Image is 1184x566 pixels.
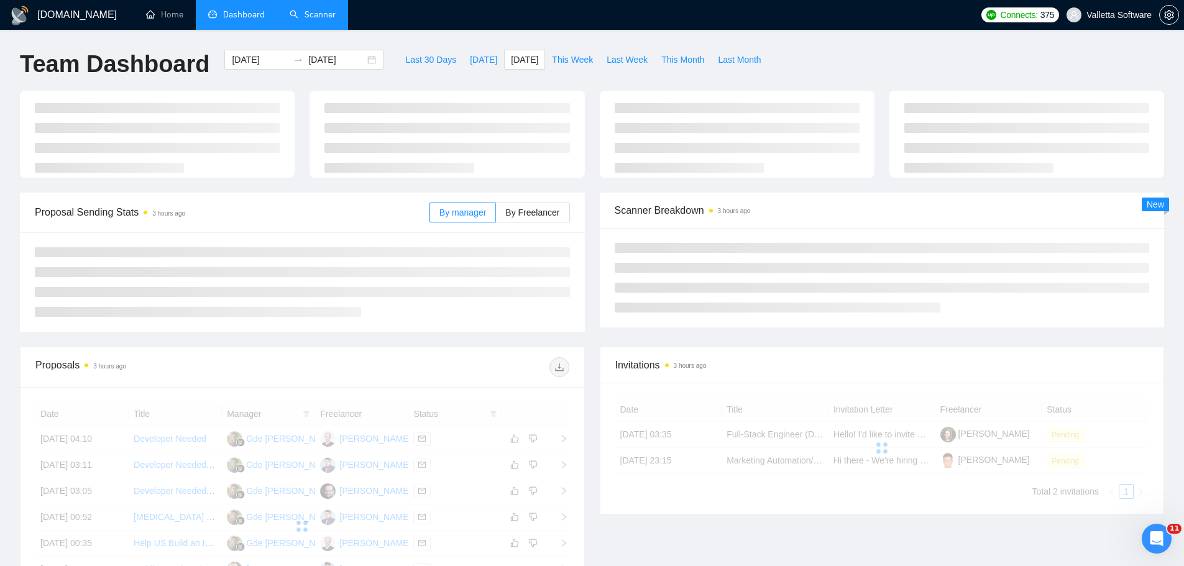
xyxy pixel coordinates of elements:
span: swap-right [293,55,303,65]
span: Scanner Breakdown [615,203,1150,218]
span: By Freelancer [505,208,559,217]
span: This Week [552,53,593,66]
iframe: Intercom live chat [1142,524,1172,554]
span: setting [1160,10,1178,20]
span: By manager [439,208,486,217]
img: upwork-logo.png [986,10,996,20]
span: user [1070,11,1078,19]
span: Last 30 Days [405,53,456,66]
div: Proposals [35,357,302,377]
button: [DATE] [463,50,504,70]
button: Last Week [600,50,654,70]
span: New [1147,199,1164,209]
time: 3 hours ago [718,208,751,214]
span: to [293,55,303,65]
button: Last 30 Days [398,50,463,70]
span: Dashboard [223,9,265,20]
span: Invitations [615,357,1149,373]
a: homeHome [146,9,183,20]
span: Last Month [718,53,761,66]
button: Last Month [711,50,768,70]
button: setting [1159,5,1179,25]
span: [DATE] [511,53,538,66]
button: [DATE] [504,50,545,70]
button: This Week [545,50,600,70]
a: searchScanner [290,9,336,20]
span: Last Week [607,53,648,66]
a: setting [1159,10,1179,20]
time: 3 hours ago [152,210,185,217]
input: End date [308,53,365,66]
input: Start date [232,53,288,66]
span: [DATE] [470,53,497,66]
button: This Month [654,50,711,70]
span: Proposal Sending Stats [35,204,429,220]
span: Connects: [1000,8,1037,22]
span: 11 [1167,524,1182,534]
img: logo [10,6,30,25]
h1: Team Dashboard [20,50,209,79]
span: 375 [1040,8,1054,22]
span: This Month [661,53,704,66]
time: 3 hours ago [674,362,707,369]
span: dashboard [208,10,217,19]
time: 3 hours ago [93,363,126,370]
